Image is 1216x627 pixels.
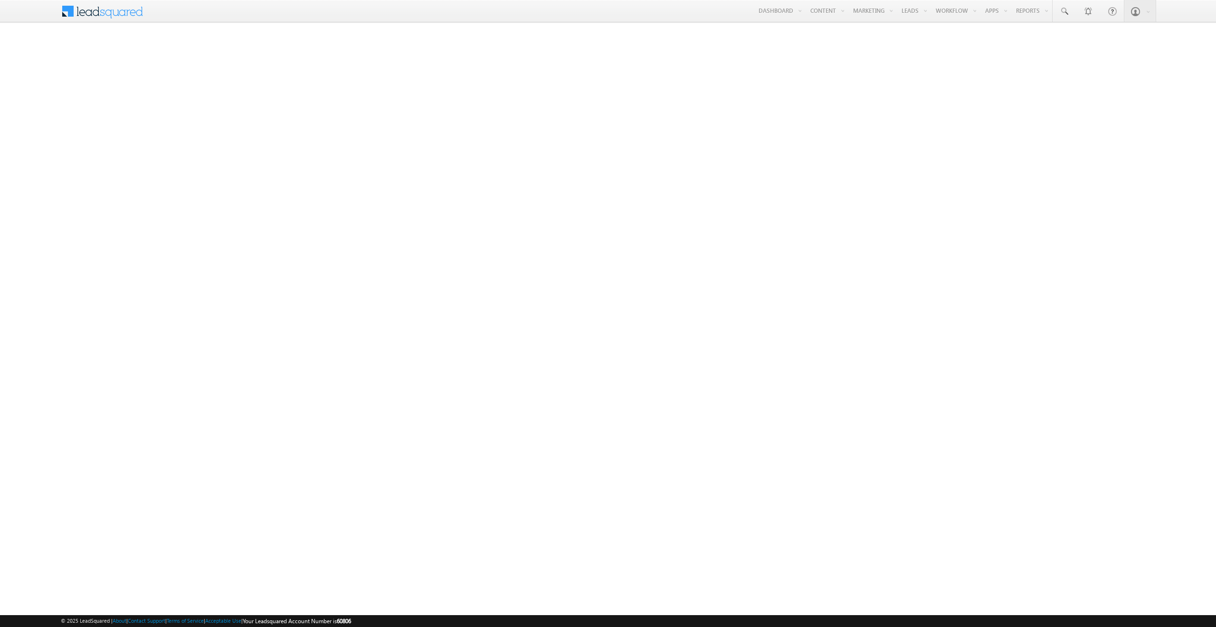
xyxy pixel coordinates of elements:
a: About [113,617,126,624]
a: Terms of Service [167,617,204,624]
span: © 2025 LeadSquared | | | | | [61,617,351,626]
a: Contact Support [128,617,165,624]
span: 60806 [337,617,351,625]
span: Your Leadsquared Account Number is [243,617,351,625]
a: Acceptable Use [205,617,241,624]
